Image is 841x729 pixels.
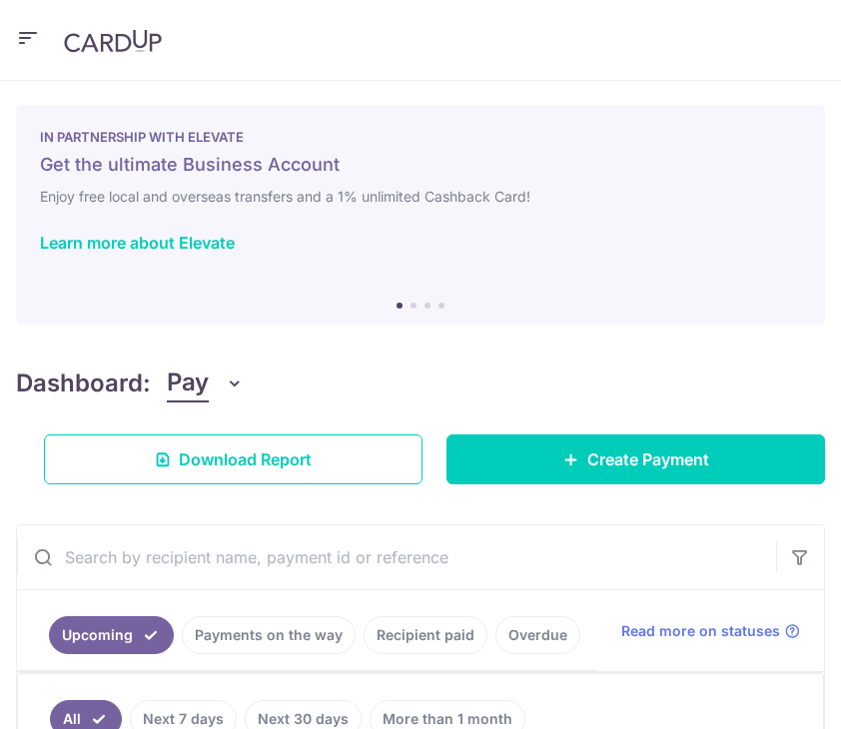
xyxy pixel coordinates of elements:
[17,525,776,589] input: Search by recipient name, payment id or reference
[167,364,209,402] span: Pay
[182,616,356,654] a: Payments on the way
[64,29,162,53] img: CardUp
[40,129,801,145] p: IN PARTNERSHIP WITH ELEVATE
[364,616,487,654] a: Recipient paid
[446,434,825,484] a: Create Payment
[587,447,709,471] span: Create Payment
[40,233,235,253] a: Learn more about Elevate
[621,621,780,641] span: Read more on statuses
[713,669,821,719] iframe: Opens a widget where you can find more information
[179,447,312,471] span: Download Report
[16,365,151,401] h4: Dashboard:
[40,153,801,177] h5: Get the ultimate Business Account
[40,185,801,209] h6: Enjoy free local and overseas transfers and a 1% unlimited Cashback Card!
[44,434,422,484] a: Download Report
[621,621,800,641] a: Read more on statuses
[49,616,174,654] a: Upcoming
[495,616,580,654] a: Overdue
[167,364,244,402] button: Pay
